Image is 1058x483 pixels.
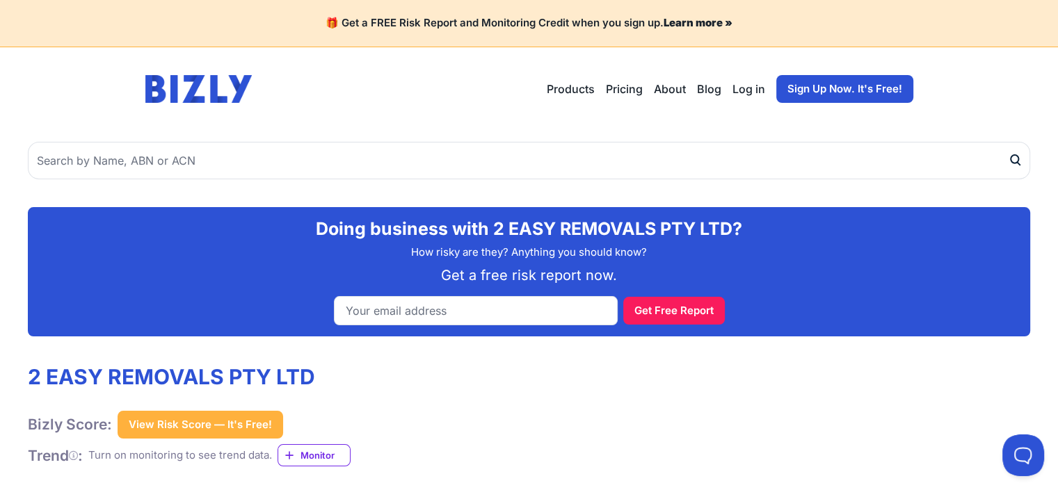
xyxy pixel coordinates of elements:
a: Blog [697,81,721,97]
span: Monitor [300,448,350,462]
p: How risky are they? Anything you should know? [39,245,1019,261]
a: Monitor [278,444,351,466]
a: Learn more » [664,16,732,29]
input: Your email address [334,296,618,325]
h2: Doing business with 2 EASY REMOVALS PTY LTD? [39,218,1019,239]
a: Log in [732,81,765,97]
button: Get Free Report [623,297,725,325]
iframe: Toggle Customer Support [1002,434,1044,476]
a: Sign Up Now. It's Free! [776,75,913,103]
h4: 🎁 Get a FREE Risk Report and Monitoring Credit when you sign up. [17,17,1041,30]
h1: 2 EASY REMOVALS PTY LTD [28,364,351,389]
button: Products [547,81,595,97]
p: Get a free risk report now. [39,265,1019,285]
h1: Bizly Score: [28,415,112,434]
a: About [654,81,686,97]
input: Search by Name, ABN or ACN [28,142,1030,179]
h1: Trend : [28,446,83,465]
a: Pricing [606,81,643,97]
button: View Risk Score — It's Free! [118,411,283,439]
div: Turn on monitoring to see trend data. [88,448,272,464]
